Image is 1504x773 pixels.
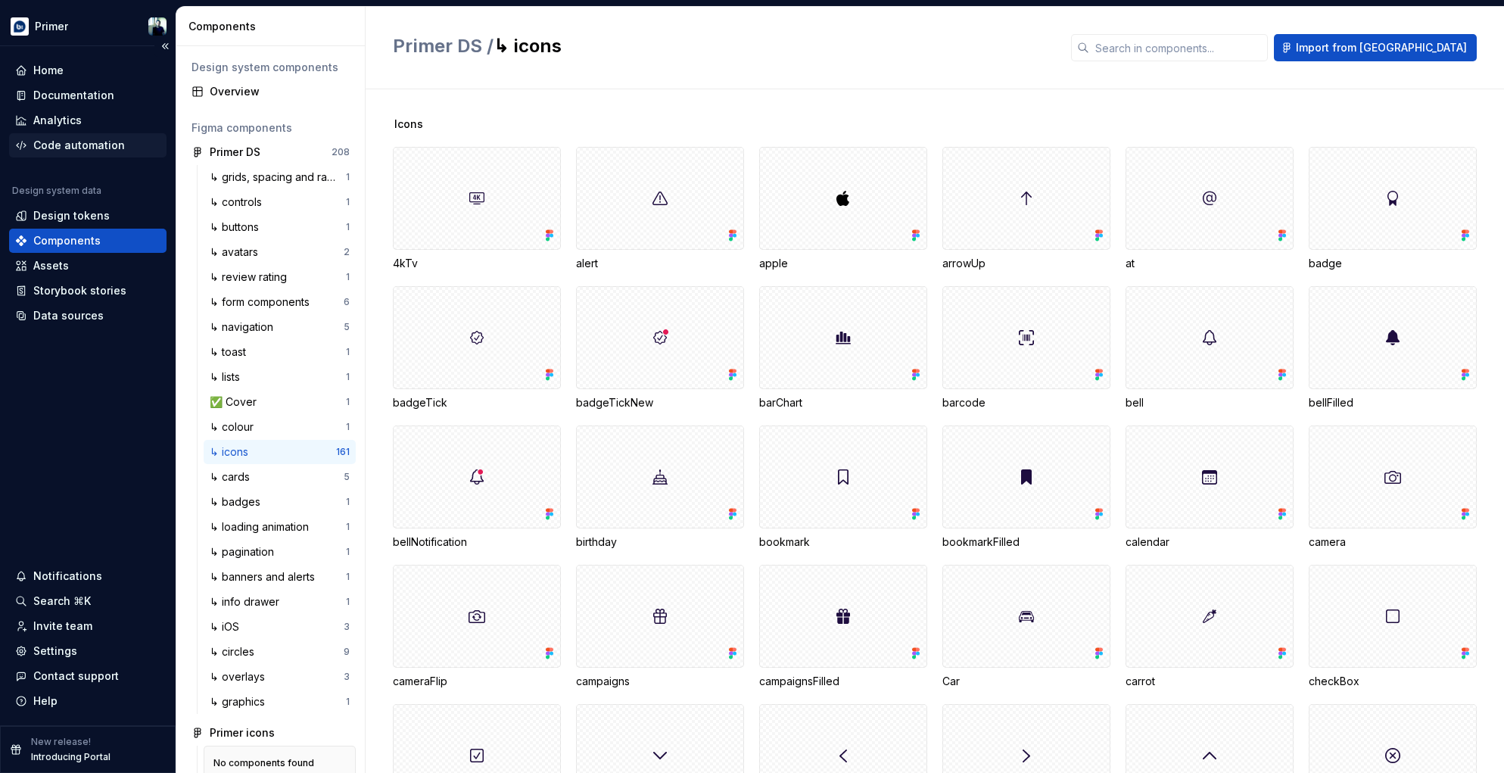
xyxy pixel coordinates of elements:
[393,35,494,57] span: Primer DS /
[210,544,280,559] div: ↳ pagination
[9,133,167,157] a: Code automation
[210,195,268,210] div: ↳ controls
[210,619,245,634] div: ↳ iOS
[12,185,101,197] div: Design system data
[346,571,350,583] div: 1
[204,565,356,589] a: ↳ banners and alerts1
[942,565,1110,689] div: Car
[1089,34,1268,61] input: Search in components...
[33,233,101,248] div: Components
[9,304,167,328] a: Data sources
[33,283,126,298] div: Storybook stories
[188,19,359,34] div: Components
[346,521,350,533] div: 1
[148,17,167,36] img: Shane O'Neill
[204,440,356,464] a: ↳ icons161
[204,640,356,664] a: ↳ circles9
[393,674,561,689] div: cameraFlip
[759,286,927,410] div: barChart
[9,204,167,228] a: Design tokens
[33,594,91,609] div: Search ⌘K
[344,646,350,658] div: 9
[393,535,561,550] div: bellNotification
[346,546,350,558] div: 1
[346,396,350,408] div: 1
[1309,286,1477,410] div: bellFilled
[210,519,315,535] div: ↳ loading animation
[346,696,350,708] div: 1
[336,446,350,458] div: 161
[210,145,260,160] div: Primer DS
[759,674,927,689] div: campaignsFilled
[393,147,561,271] div: 4kTv
[33,644,77,659] div: Settings
[346,271,350,283] div: 1
[393,565,561,689] div: cameraFlip
[204,365,356,389] a: ↳ lists1
[346,371,350,383] div: 1
[3,10,173,42] button: PrimerShane O'Neill
[204,240,356,264] a: ↳ avatars2
[1126,565,1294,689] div: carrot
[942,147,1110,271] div: arrowUp
[344,296,350,308] div: 6
[210,84,350,99] div: Overview
[210,170,346,185] div: ↳ grids, spacing and radius
[393,256,561,271] div: 4kTv
[942,286,1110,410] div: barcode
[204,690,356,714] a: ↳ graphics1
[192,60,350,75] div: Design system components
[344,321,350,333] div: 5
[210,270,293,285] div: ↳ review rating
[9,689,167,713] button: Help
[942,395,1110,410] div: barcode
[394,117,423,132] span: Icons
[210,319,279,335] div: ↳ navigation
[346,421,350,433] div: 1
[204,540,356,564] a: ↳ pagination1
[204,465,356,489] a: ↳ cards5
[759,535,927,550] div: bookmark
[9,254,167,278] a: Assets
[210,220,265,235] div: ↳ buttons
[9,664,167,688] button: Contact support
[576,256,744,271] div: alert
[33,619,92,634] div: Invite team
[759,147,927,271] div: apple
[204,390,356,414] a: ✅ Cover1
[210,644,260,659] div: ↳ circles
[204,665,356,689] a: ↳ overlays3
[1309,674,1477,689] div: checkBox
[1309,425,1477,550] div: camera
[33,208,110,223] div: Design tokens
[192,120,350,136] div: Figma components
[344,471,350,483] div: 5
[9,589,167,613] button: Search ⌘K
[210,725,275,740] div: Primer icons
[393,286,561,410] div: badgeTick
[346,496,350,508] div: 1
[759,256,927,271] div: apple
[346,346,350,358] div: 1
[33,308,104,323] div: Data sources
[1126,286,1294,410] div: bell
[185,140,356,164] a: Primer DS208
[576,674,744,689] div: campaigns
[9,229,167,253] a: Components
[210,295,316,310] div: ↳ form components
[33,694,58,709] div: Help
[576,425,744,550] div: birthday
[759,395,927,410] div: barChart
[33,113,82,128] div: Analytics
[210,245,264,260] div: ↳ avatars
[1309,535,1477,550] div: camera
[204,165,356,189] a: ↳ grids, spacing and radius1
[393,395,561,410] div: badgeTick
[33,258,69,273] div: Assets
[185,721,356,745] a: Primer icons
[1309,147,1477,271] div: badge
[1126,425,1294,550] div: calendar
[204,590,356,614] a: ↳ info drawer1
[210,669,271,684] div: ↳ overlays
[576,286,744,410] div: badgeTickNew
